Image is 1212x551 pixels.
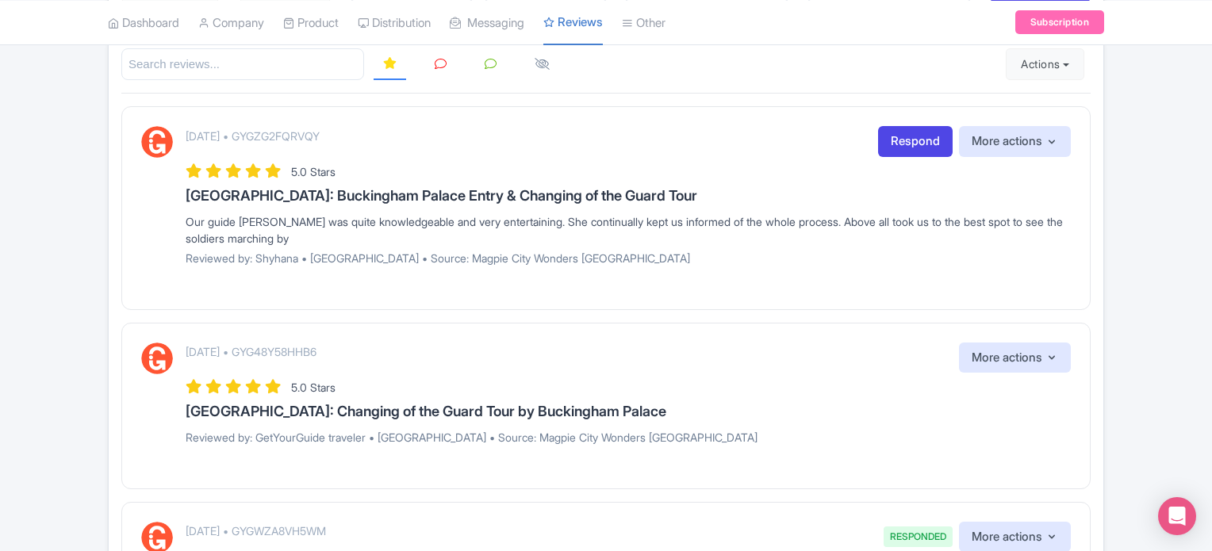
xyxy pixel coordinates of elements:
[1158,497,1196,535] div: Open Intercom Messenger
[358,1,431,44] a: Distribution
[141,342,173,374] img: GetYourGuide Logo
[141,126,173,158] img: GetYourGuide Logo
[450,1,524,44] a: Messaging
[959,342,1071,373] button: More actions
[959,126,1071,157] button: More actions
[186,250,1071,266] p: Reviewed by: Shyhana • [GEOGRAPHIC_DATA] • Source: Magpie City Wonders [GEOGRAPHIC_DATA]
[186,188,1071,204] h3: [GEOGRAPHIC_DATA]: Buckingham Palace Entry & Changing of the Guard Tour
[878,126,953,157] a: Respond
[186,213,1071,247] div: Our guide [PERSON_NAME] was quite knowledgeable and very entertaining. She continually kept us in...
[622,1,665,44] a: Other
[884,526,953,547] span: RESPONDED
[291,165,336,178] span: 5.0 Stars
[198,1,264,44] a: Company
[291,381,336,394] span: 5.0 Stars
[108,1,179,44] a: Dashboard
[186,522,326,539] p: [DATE] • GYGWZA8VH5WM
[186,128,320,144] p: [DATE] • GYGZG2FQRVQY
[283,1,339,44] a: Product
[1006,48,1084,80] button: Actions
[186,343,316,360] p: [DATE] • GYG48Y58HHB6
[121,48,364,81] input: Search reviews...
[186,404,1071,419] h3: [GEOGRAPHIC_DATA]: Changing of the Guard Tour by Buckingham Palace
[186,429,1071,446] p: Reviewed by: GetYourGuide traveler • [GEOGRAPHIC_DATA] • Source: Magpie City Wonders [GEOGRAPHIC_...
[1015,10,1104,34] a: Subscription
